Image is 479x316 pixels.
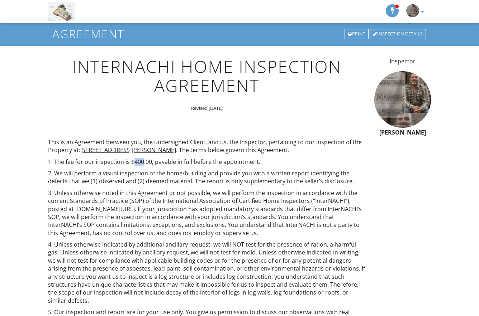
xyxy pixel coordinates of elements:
[48,169,366,185] p: 2. We will perform a visual inspection of the home/building and provide you with a written report...
[48,240,366,305] p: 4. Unless otherwise indicated by additional ancillary request, we will NOT test for the presence ...
[80,146,176,154] span: [STREET_ADDRESS][PERSON_NAME]
[48,158,366,166] p: 1. The fee for our inspection is $400.00, payable in full before the appointment.
[344,28,369,40] a: Print
[345,29,369,39] div: Print
[374,57,431,65] p: Inspector
[370,29,426,39] div: Inspection Details
[48,189,366,237] p: 3. Unless otherwise noted in this Agreement or not possible, we will perform the inspection in ac...
[48,57,366,95] h1: INTERNACHI Home Inspection Agreement
[406,4,419,17] img: screen_shot_20240829_at_8.39.56_pm.png
[48,138,366,154] p: This is an Agreement between you, the undersigned Client, and us, the Inspector, pertaining to ou...
[52,28,426,40] h1: Agreement
[369,28,427,40] a: Inspection Details
[374,130,431,136] h6: [PERSON_NAME]
[48,2,75,21] img: ispy inspection
[374,71,431,128] img: screen_shot_20240829_at_8.39.56_pm.png
[48,105,366,111] p: Revised [DATE]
